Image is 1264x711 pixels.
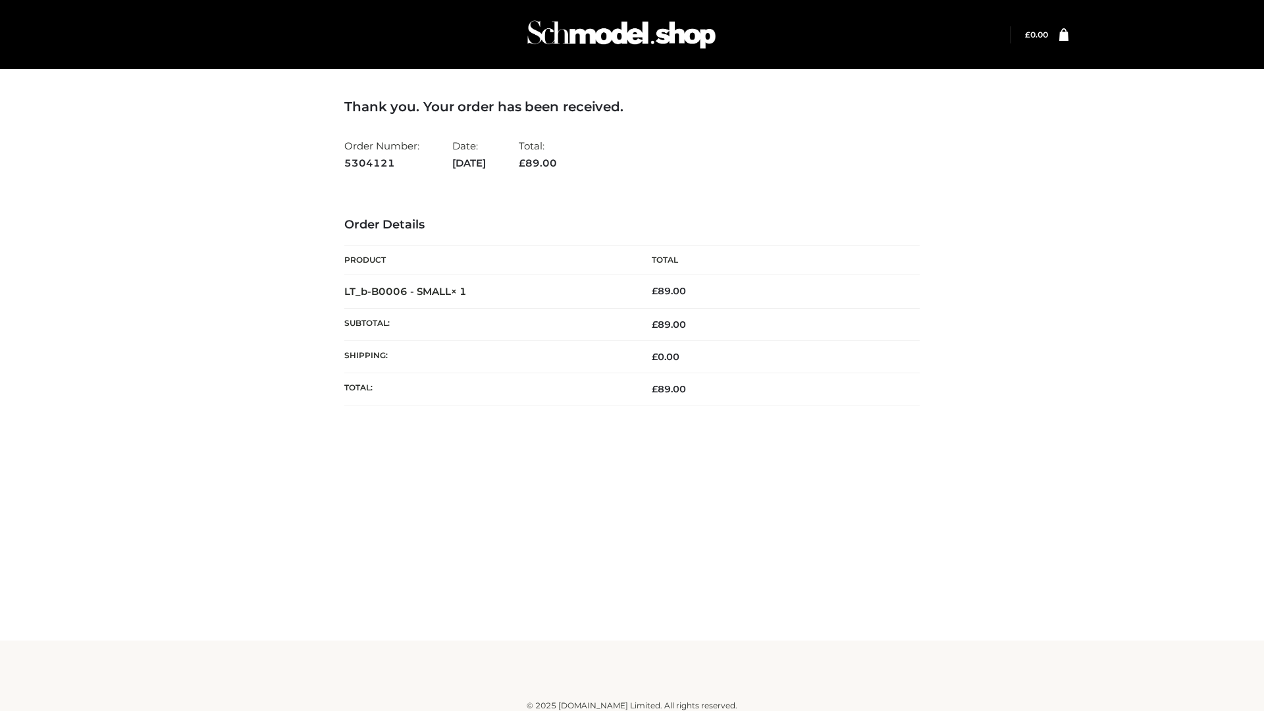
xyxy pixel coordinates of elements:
h3: Thank you. Your order has been received. [344,99,920,115]
th: Subtotal: [344,308,632,340]
bdi: 89.00 [652,285,686,297]
span: 89.00 [519,157,557,169]
span: £ [519,157,525,169]
strong: × 1 [451,285,467,298]
bdi: 0.00 [652,351,679,363]
span: 89.00 [652,319,686,330]
span: £ [652,319,658,330]
strong: [DATE] [452,155,486,172]
span: £ [652,351,658,363]
span: £ [652,383,658,395]
span: £ [1025,30,1030,39]
span: £ [652,285,658,297]
img: Schmodel Admin 964 [523,9,720,61]
bdi: 0.00 [1025,30,1048,39]
h3: Order Details [344,218,920,232]
li: Date: [452,134,486,174]
li: Total: [519,134,557,174]
strong: LT_b-B0006 - SMALL [344,285,467,298]
span: 89.00 [652,383,686,395]
th: Total [632,246,920,275]
th: Product [344,246,632,275]
th: Total: [344,373,632,406]
li: Order Number: [344,134,419,174]
strong: 5304121 [344,155,419,172]
th: Shipping: [344,341,632,373]
a: £0.00 [1025,30,1048,39]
